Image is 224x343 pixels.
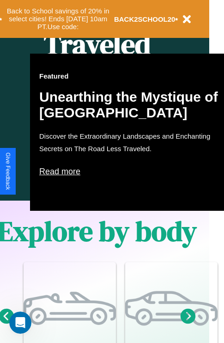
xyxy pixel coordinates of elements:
[39,164,224,179] p: Read more
[9,312,31,334] iframe: Intercom live chat
[39,72,224,80] h3: Featured
[5,153,11,190] div: Give Feedback
[114,15,176,23] b: BACK2SCHOOL20
[39,130,224,155] p: Discover the Extraordinary Landscapes and Enchanting Secrets on The Road Less Traveled.
[39,89,224,121] h2: Unearthing the Mystique of [GEOGRAPHIC_DATA]
[2,5,114,33] button: Back to School savings of 20% in select cities! Ends [DATE] 10am PT.Use code:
